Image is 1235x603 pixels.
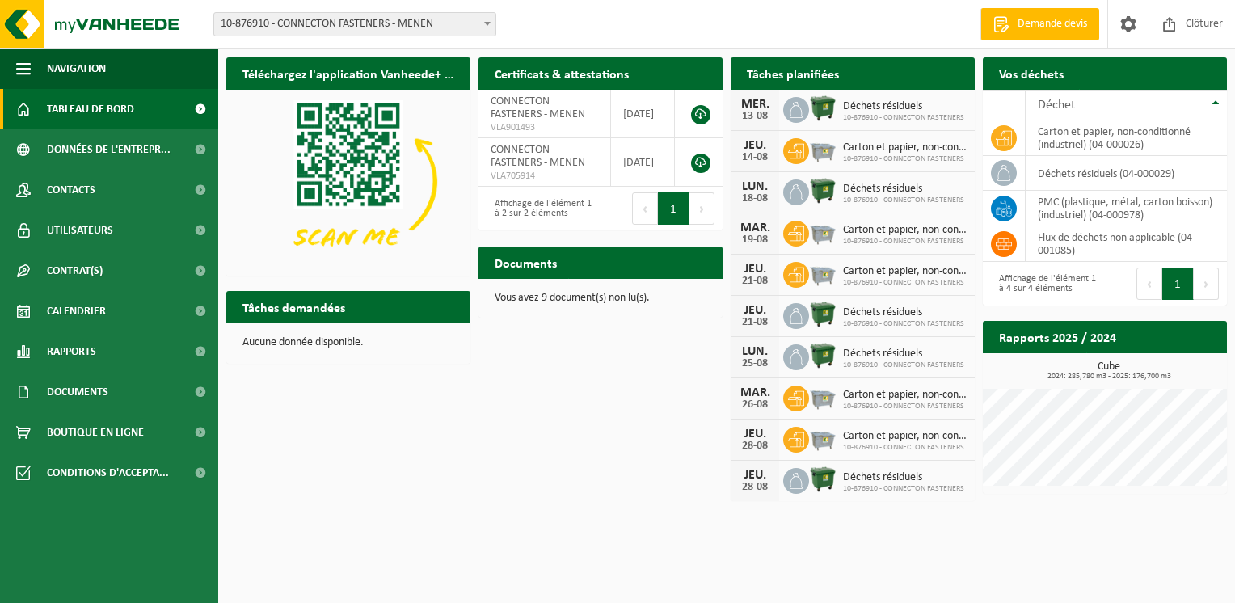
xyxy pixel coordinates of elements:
[47,89,134,129] span: Tableau de bord
[980,8,1099,40] a: Demande devis
[843,484,964,494] span: 10-876910 - CONNECTON FASTENERS
[991,373,1227,381] span: 2024: 285,780 m3 - 2025: 176,700 m3
[1026,156,1227,191] td: déchets résiduels (04-000029)
[47,453,169,493] span: Conditions d'accepta...
[991,361,1227,381] h3: Cube
[809,136,837,163] img: WB-2500-GAL-GY-01
[491,95,585,120] span: CONNECTON FASTENERS - MENEN
[47,170,95,210] span: Contacts
[739,263,771,276] div: JEU.
[809,383,837,411] img: WB-2500-GAL-GY-01
[1014,16,1091,32] span: Demande devis
[843,100,964,113] span: Déchets résiduels
[843,361,964,370] span: 10-876910 - CONNECTON FASTENERS
[739,441,771,452] div: 28-08
[739,111,771,122] div: 13-08
[739,482,771,493] div: 28-08
[809,218,837,246] img: WB-2500-GAL-GY-01
[47,291,106,331] span: Calendrier
[487,191,592,226] div: Affichage de l'élément 1 à 2 sur 2 éléments
[843,348,964,361] span: Déchets résiduels
[226,90,470,273] img: Download de VHEPlus App
[1194,268,1219,300] button: Next
[491,144,585,169] span: CONNECTON FASTENERS - MENEN
[1026,191,1227,226] td: PMC (plastique, métal, carton boisson) (industriel) (04-000978)
[47,210,113,251] span: Utilisateurs
[739,386,771,399] div: MAR.
[843,265,967,278] span: Carton et papier, non-conditionné (industriel)
[809,301,837,328] img: WB-1100-HPE-GN-01
[491,170,598,183] span: VLA705914
[843,471,964,484] span: Déchets résiduels
[611,90,675,138] td: [DATE]
[739,234,771,246] div: 19-08
[983,321,1132,352] h2: Rapports 2025 / 2024
[843,319,964,329] span: 10-876910 - CONNECTON FASTENERS
[843,443,967,453] span: 10-876910 - CONNECTON FASTENERS
[843,224,967,237] span: Carton et papier, non-conditionné (industriel)
[843,237,967,247] span: 10-876910 - CONNECTON FASTENERS
[731,57,855,89] h2: Tâches planifiées
[1026,226,1227,262] td: flux de déchets non applicable (04-001085)
[843,183,964,196] span: Déchets résiduels
[991,266,1097,301] div: Affichage de l'élément 1 à 4 sur 4 éléments
[843,113,964,123] span: 10-876910 - CONNECTON FASTENERS
[843,196,964,205] span: 10-876910 - CONNECTON FASTENERS
[843,430,967,443] span: Carton et papier, non-conditionné (industriel)
[983,57,1080,89] h2: Vos déchets
[739,345,771,358] div: LUN.
[809,466,837,493] img: WB-1100-HPE-GN-01
[47,412,144,453] span: Boutique en ligne
[658,192,689,225] button: 1
[739,399,771,411] div: 26-08
[213,12,496,36] span: 10-876910 - CONNECTON FASTENERS - MENEN
[226,57,470,89] h2: Téléchargez l'application Vanheede+ maintenant!
[739,152,771,163] div: 14-08
[226,291,361,323] h2: Tâches demandées
[843,278,967,288] span: 10-876910 - CONNECTON FASTENERS
[47,129,171,170] span: Données de l'entrepr...
[739,428,771,441] div: JEU.
[739,358,771,369] div: 25-08
[242,337,454,348] p: Aucune donnée disponible.
[739,98,771,111] div: MER.
[809,259,837,287] img: WB-2500-GAL-GY-01
[1086,352,1225,385] a: Consulter les rapports
[47,251,103,291] span: Contrat(s)
[739,221,771,234] div: MAR.
[47,331,96,372] span: Rapports
[1162,268,1194,300] button: 1
[809,424,837,452] img: WB-2500-GAL-GY-01
[809,95,837,122] img: WB-1100-HPE-GN-01
[1038,99,1075,112] span: Déchet
[1026,120,1227,156] td: carton et papier, non-conditionné (industriel) (04-000026)
[739,193,771,205] div: 18-08
[632,192,658,225] button: Previous
[214,13,495,36] span: 10-876910 - CONNECTON FASTENERS - MENEN
[739,139,771,152] div: JEU.
[843,402,967,411] span: 10-876910 - CONNECTON FASTENERS
[739,317,771,328] div: 21-08
[478,57,645,89] h2: Certificats & attestations
[739,276,771,287] div: 21-08
[739,304,771,317] div: JEU.
[1136,268,1162,300] button: Previous
[843,154,967,164] span: 10-876910 - CONNECTON FASTENERS
[809,177,837,205] img: WB-1100-HPE-GN-01
[47,48,106,89] span: Navigation
[689,192,714,225] button: Next
[491,121,598,134] span: VLA901493
[843,389,967,402] span: Carton et papier, non-conditionné (industriel)
[739,469,771,482] div: JEU.
[478,247,573,278] h2: Documents
[843,141,967,154] span: Carton et papier, non-conditionné (industriel)
[611,138,675,187] td: [DATE]
[809,342,837,369] img: WB-1100-HPE-GN-01
[495,293,706,304] p: Vous avez 9 document(s) non lu(s).
[47,372,108,412] span: Documents
[843,306,964,319] span: Déchets résiduels
[739,180,771,193] div: LUN.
